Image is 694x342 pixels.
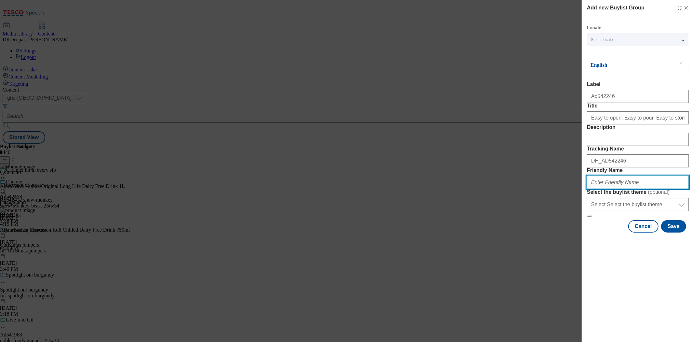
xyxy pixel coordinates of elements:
[587,133,689,146] input: Enter Description
[591,37,613,42] span: Select locale
[587,26,601,30] label: Locale
[587,189,689,195] label: Select the buylist theme
[587,33,688,46] button: Select locale
[661,220,686,233] button: Save
[587,167,689,173] label: Friendly Name
[587,176,689,189] input: Enter Friendly Name
[628,220,658,233] button: Cancel
[587,146,689,152] label: Tracking Name
[587,124,689,130] label: Description
[648,189,670,195] span: ( optional )
[587,103,689,109] label: Title
[587,4,645,12] h4: Add new Buylist Group
[587,111,689,124] input: Enter Title
[587,154,689,167] input: Enter Tracking Name
[587,90,689,103] input: Enter Label
[591,62,659,68] p: English
[587,81,689,87] label: Label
